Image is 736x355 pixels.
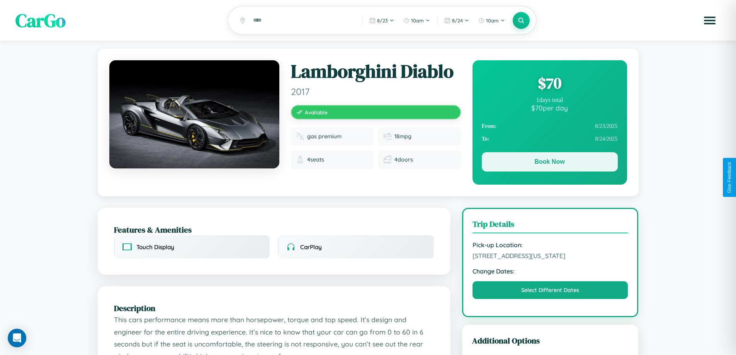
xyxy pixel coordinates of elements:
h3: Trip Details [473,218,628,233]
div: 8 / 23 / 2025 [482,120,618,132]
span: 8 / 23 [377,17,388,24]
div: 1 days total [482,97,618,104]
span: Available [305,109,328,116]
img: Fuel efficiency [384,132,391,140]
span: 10am [411,17,424,24]
img: Fuel type [296,132,304,140]
h2: Features & Amenities [114,224,434,235]
span: CarGo [15,8,66,33]
strong: From: [482,123,497,129]
h3: Additional Options [472,335,629,346]
div: 8 / 24 / 2025 [482,132,618,145]
span: 2017 [291,86,461,97]
span: 8 / 24 [452,17,463,24]
span: [STREET_ADDRESS][US_STATE] [473,252,628,260]
strong: To: [482,136,490,142]
button: Book Now [482,152,618,172]
button: Open menu [699,10,721,31]
img: Doors [384,156,391,163]
div: $ 70 per day [482,104,618,112]
img: Lamborghini Diablo 2017 [109,60,279,168]
button: 10am [474,14,509,27]
strong: Pick-up Location: [473,241,628,249]
span: CarPlay [300,243,322,251]
button: 10am [399,14,434,27]
h1: Lamborghini Diablo [291,60,461,83]
img: Seats [296,156,304,163]
span: 10am [486,17,499,24]
div: Give Feedback [727,162,732,193]
strong: Change Dates: [473,267,628,275]
button: 8/23 [365,14,398,27]
span: 4 seats [307,156,324,163]
span: gas premium [307,133,342,140]
h2: Description [114,302,434,314]
div: Open Intercom Messenger [8,329,26,347]
span: 18 mpg [394,133,411,140]
span: 4 doors [394,156,413,163]
button: 8/24 [440,14,473,27]
span: Touch Display [136,243,174,251]
div: $ 70 [482,73,618,93]
button: Select Different Dates [473,281,628,299]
